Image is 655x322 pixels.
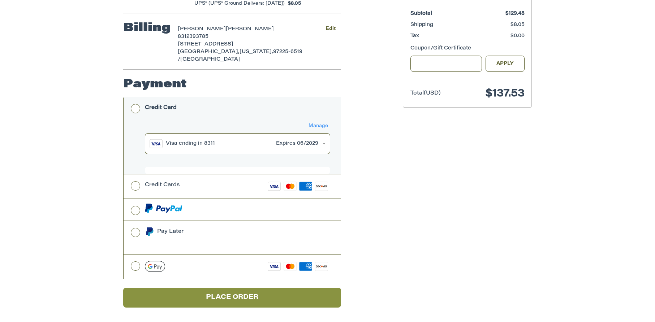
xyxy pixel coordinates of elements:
[226,27,274,32] span: [PERSON_NAME]
[145,179,180,191] div: Credit Cards
[145,133,330,154] button: Visa ending in 8311Expires 06/2029
[178,34,208,39] span: 8312393785
[410,11,432,16] span: Subtotal
[276,140,318,148] div: Expires 06/2029
[505,11,525,16] span: $129.48
[145,239,292,245] iframe: PayPal Message 1
[240,49,273,55] span: [US_STATE],
[145,204,182,213] img: PayPal icon
[410,22,433,27] span: Shipping
[145,227,154,236] img: Pay Later icon
[320,24,341,34] button: Edit
[166,140,272,148] div: Visa ending in 8311
[410,34,419,39] span: Tax
[178,49,240,55] span: [GEOGRAPHIC_DATA],
[145,102,177,114] div: Credit Card
[486,88,525,99] span: $137.53
[306,122,330,130] button: Manage
[178,42,233,47] span: [STREET_ADDRESS]
[486,56,525,72] button: Apply
[180,57,241,62] span: [GEOGRAPHIC_DATA]
[410,45,525,52] div: Coupon/Gift Certificate
[178,27,226,32] span: [PERSON_NAME]
[510,22,525,27] span: $8.05
[145,261,165,272] img: Google Pay icon
[123,77,187,92] h2: Payment
[157,226,292,238] div: Pay Later
[178,49,302,62] span: 97225-6519 /
[510,34,525,39] span: $0.00
[410,56,482,72] input: Gift Certificate or Coupon Code
[123,288,341,308] button: Place Order
[410,91,441,96] span: Total (USD)
[123,21,171,35] h2: Billing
